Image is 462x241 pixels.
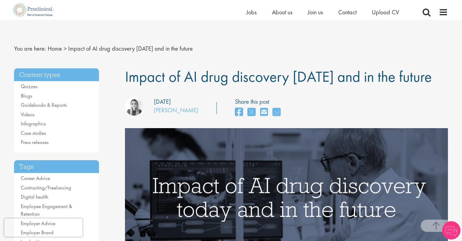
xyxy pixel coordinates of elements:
[21,111,35,118] a: Videos
[125,97,143,116] img: Hannah Burke
[21,203,72,218] a: Employee Engagement & Retention
[235,97,284,106] label: Share this post
[272,8,292,16] a: About us
[14,45,46,52] span: You are here:
[4,218,82,237] iframe: reCAPTCHA
[21,83,38,90] a: Quizzes
[14,160,99,173] h3: Tags
[21,120,46,127] a: Infographics
[21,102,67,108] a: Guidebooks & Reports
[21,175,50,182] a: Career Advice
[246,8,257,16] a: Jobs
[308,8,323,16] a: Join us
[21,184,71,191] a: Contracting/Freelancing
[248,106,255,119] a: share on twitter
[21,92,32,99] a: Blogs
[273,106,280,119] a: share on whats app
[125,67,432,86] span: Impact of AI drug discovery [DATE] and in the future
[21,139,49,146] a: Press releases
[260,106,268,119] a: share on email
[21,193,48,200] a: Digital health
[48,45,62,52] a: breadcrumb link
[14,68,99,81] h3: Content types
[64,45,67,52] span: >
[68,45,193,52] span: Impact of AI drug discovery [DATE] and in the future
[154,97,171,106] div: [DATE]
[21,130,46,136] a: Case studies
[154,106,198,114] a: [PERSON_NAME]
[442,221,460,239] img: Chatbot
[235,106,243,119] a: share on facebook
[372,8,399,16] a: Upload CV
[338,8,357,16] a: Contact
